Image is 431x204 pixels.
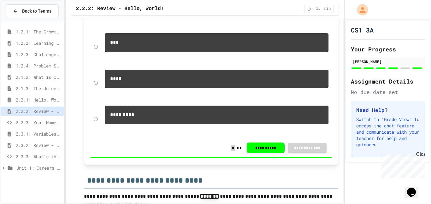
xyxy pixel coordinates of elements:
div: No due date set [351,88,425,96]
span: 1.2.4: Problem Solving Practice [16,62,61,69]
h3: Need Help? [356,106,420,114]
iframe: chat widget [404,179,425,198]
div: My Account [350,3,370,17]
h2: Assignment Details [351,77,425,86]
span: 2.2.2: Review - Hello, World! [76,5,164,13]
span: 2.3.3: What's the Type? [16,153,61,160]
h1: CS1 3A [351,26,374,34]
span: Unit 1: Careers & Professionalism [16,165,61,171]
span: 1.2.2: Learning to Solve Hard Problems [16,40,61,46]
span: 2.2.3: Your Name and Favorite Movie [16,119,61,126]
span: 2.3.1: Variables and Data Types [16,131,61,137]
h2: Your Progress [351,45,425,54]
span: 2.2.2: Review - Hello, World! [16,108,61,114]
span: 1.2.3: Challenge Problem - The Bridge [16,51,61,58]
span: 1.2.1: The Growth Mindset [16,28,61,35]
div: [PERSON_NAME] [353,59,423,64]
span: 2.1.2: What is Code? [16,74,61,80]
span: Back to Teams [22,8,51,15]
span: 2.3.2: Review - Variables and Data Types [16,142,61,149]
iframe: chat widget [379,151,425,178]
p: Switch to "Grade View" to access the chat feature and communicate with your teacher for help and ... [356,116,420,148]
div: Chat with us now!Close [3,3,44,40]
span: 2.1.3: The JuiceMind IDE [16,85,61,92]
span: 2.2.1: Hello, World! [16,96,61,103]
span: 15 [313,6,323,11]
span: min [324,6,331,11]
